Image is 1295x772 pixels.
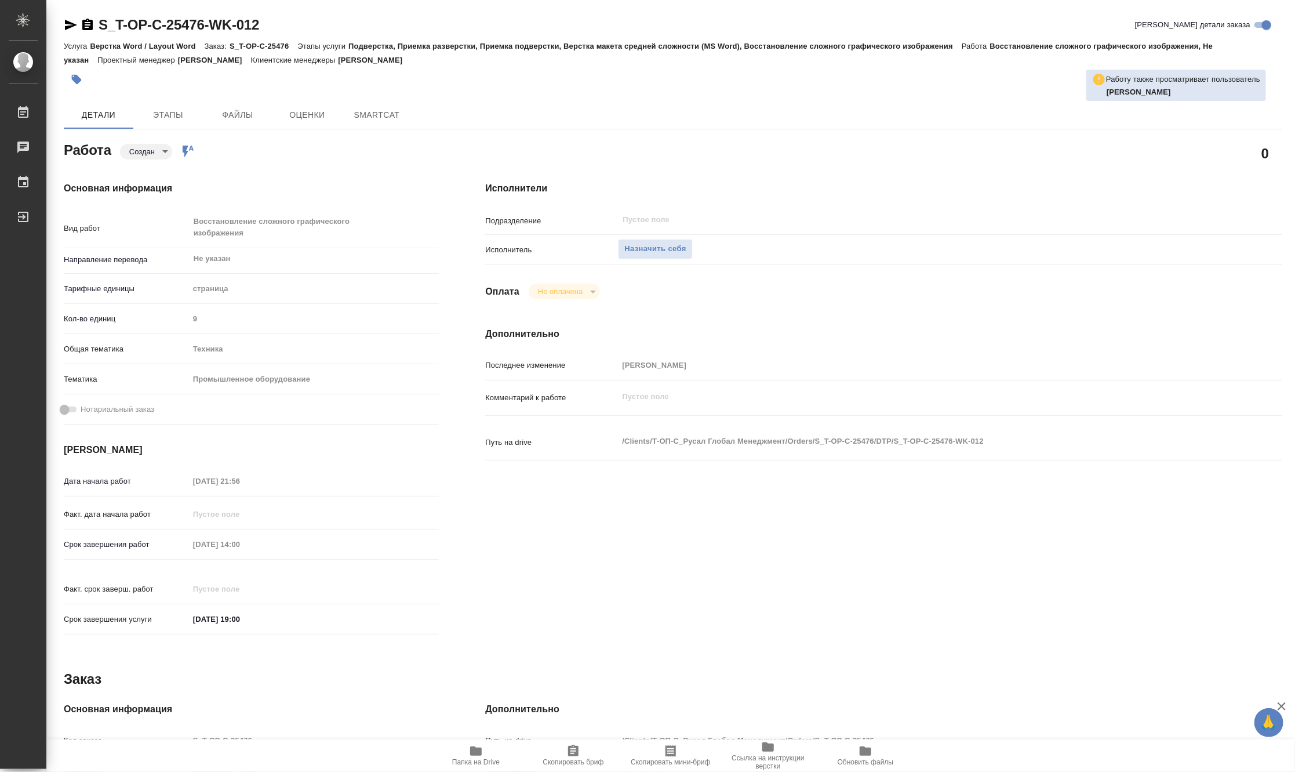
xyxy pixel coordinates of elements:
[485,285,519,299] h4: Оплата
[64,313,189,325] p: Кол-во единиц
[251,56,339,64] p: Клиентские менеджеры
[189,369,439,389] div: Промышленное оборудование
[427,740,525,772] button: Папка на Drive
[97,56,177,64] p: Проектный менеджер
[64,42,90,50] p: Услуга
[189,581,290,597] input: Пустое поле
[64,283,189,295] p: Тарифные единицы
[189,279,439,299] div: страница
[126,147,158,157] button: Создан
[1254,708,1283,737] button: 🙏
[189,536,290,553] input: Пустое поле
[618,357,1216,374] input: Пустое поле
[64,139,111,160] h2: Работа
[534,287,586,296] button: Не оплачена
[64,476,189,487] p: Дата начала работ
[64,343,189,355] p: Общая тематика
[485,392,618,404] p: Комментарий к работе
[1107,88,1171,96] b: [PERSON_NAME]
[622,740,719,772] button: Скопировать мини-бриф
[297,42,348,50] p: Этапы услуги
[99,17,259,32] a: S_T-OP-C-25476-WK-012
[817,740,914,772] button: Обновить файлы
[485,360,618,371] p: Последнее изменение
[1107,86,1260,98] p: Журавлева Александра
[90,42,204,50] p: Верстка Word / Layout Word
[64,614,189,625] p: Срок завершения услуги
[338,56,411,64] p: [PERSON_NAME]
[543,758,603,766] span: Скопировать бриф
[64,583,189,595] p: Факт. срок заверш. работ
[348,42,962,50] p: Подверстка, Приемка разверстки, Приемка подверстки, Верстка макета средней сложности (MS Word), В...
[81,18,94,32] button: Скопировать ссылку
[485,215,618,227] p: Подразделение
[719,740,817,772] button: Ссылка на инструкции верстки
[618,432,1216,451] textarea: /Clients/Т-ОП-С_Русал Глобал Менеджмент/Orders/S_T-OP-C-25476/DTP/S_T-OP-C-25476-WK-012
[205,42,230,50] p: Заказ:
[64,539,189,550] p: Срок завершения работ
[140,108,196,122] span: Этапы
[210,108,265,122] span: Файлы
[64,223,189,234] p: Вид работ
[485,702,1282,716] h4: Дополнительно
[120,144,172,160] div: Создан
[64,670,101,688] h2: Заказ
[71,108,126,122] span: Детали
[178,56,251,64] p: [PERSON_NAME]
[838,758,894,766] span: Обновить файлы
[64,702,439,716] h4: Основная информация
[485,437,618,448] p: Путь на drive
[1261,143,1269,163] h2: 0
[1259,711,1279,735] span: 🙏
[279,108,335,122] span: Оценки
[962,42,990,50] p: Работа
[631,758,710,766] span: Скопировать мини-бриф
[624,242,686,256] span: Назначить себя
[230,42,297,50] p: S_T-OP-C-25476
[64,509,189,520] p: Факт. дата начала работ
[485,735,618,746] p: Путь на drive
[485,327,1282,341] h4: Дополнительно
[1135,19,1250,31] span: [PERSON_NAME] детали заказа
[726,754,810,770] span: Ссылка на инструкции верстки
[529,284,600,299] div: Создан
[349,108,405,122] span: SmartCat
[64,254,189,266] p: Направление перевода
[452,758,500,766] span: Папка на Drive
[189,339,439,359] div: Техника
[485,244,618,256] p: Исполнитель
[189,611,290,628] input: ✎ Введи что-нибудь
[64,735,189,746] p: Код заказа
[64,443,439,457] h4: [PERSON_NAME]
[189,732,439,749] input: Пустое поле
[64,374,189,385] p: Тематика
[485,182,1282,195] h4: Исполнители
[1106,74,1260,85] p: Работу также просматривает пользователь
[64,67,89,92] button: Добавить тэг
[525,740,622,772] button: Скопировать бриф
[64,182,439,195] h4: Основная информация
[621,213,1188,227] input: Пустое поле
[189,310,439,327] input: Пустое поле
[618,732,1216,749] input: Пустое поле
[618,239,692,259] button: Назначить себя
[189,506,290,523] input: Пустое поле
[81,404,154,415] span: Нотариальный заказ
[189,473,290,490] input: Пустое поле
[64,18,78,32] button: Скопировать ссылку для ЯМессенджера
